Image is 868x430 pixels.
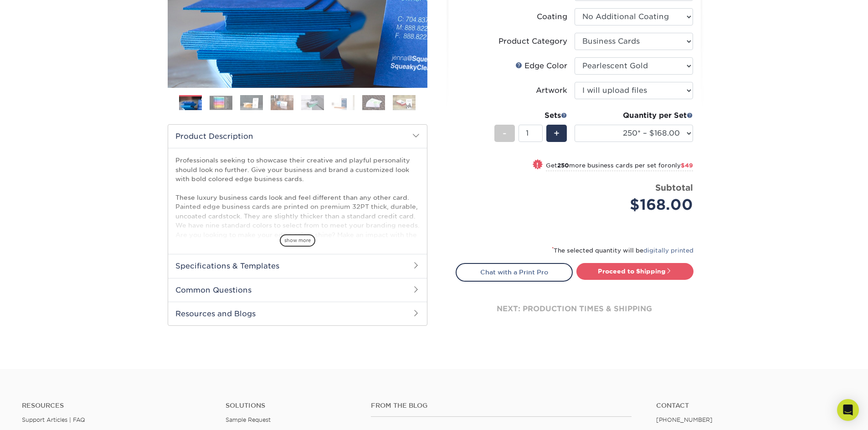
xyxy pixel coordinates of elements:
strong: Subtotal [655,182,693,192]
img: Business Cards 02 [210,96,232,110]
h2: Resources and Blogs [168,302,427,325]
a: Contact [656,402,846,410]
img: Business Cards 07 [362,95,385,111]
h2: Product Description [168,125,427,148]
div: Artwork [536,85,567,96]
img: Business Cards 06 [332,95,354,111]
div: Coating [537,11,567,22]
span: - [503,126,507,140]
span: show more [280,234,315,247]
a: [PHONE_NUMBER] [656,416,713,423]
div: Open Intercom Messenger [837,399,859,421]
div: Quantity per Set [575,110,693,121]
img: Business Cards 05 [301,95,324,111]
img: Business Cards 03 [240,95,263,111]
div: Product Category [498,36,567,47]
h4: Resources [22,402,212,410]
a: Sample Request [226,416,271,423]
img: Business Cards 04 [271,95,293,111]
div: next: production times & shipping [456,282,693,336]
span: ! [536,160,539,170]
div: Edge Color [515,61,567,71]
p: Professionals seeking to showcase their creative and playful personality should look no further. ... [175,156,420,332]
h2: Specifications & Templates [168,254,427,278]
small: Get more business cards per set for [546,162,693,171]
span: $49 [681,162,693,169]
span: only [668,162,693,169]
small: The selected quantity will be [552,247,693,254]
h2: Common Questions [168,278,427,302]
img: Business Cards 08 [393,95,416,111]
strong: 250 [557,162,569,169]
img: Business Cards 01 [179,92,202,115]
a: Proceed to Shipping [576,263,693,279]
span: + [554,126,560,140]
h4: Solutions [226,402,357,410]
div: $168.00 [581,194,693,216]
iframe: Google Customer Reviews [2,402,77,427]
div: Sets [494,110,567,121]
h4: From the Blog [371,402,632,410]
a: digitally printed [643,247,693,254]
a: Chat with a Print Pro [456,263,573,281]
